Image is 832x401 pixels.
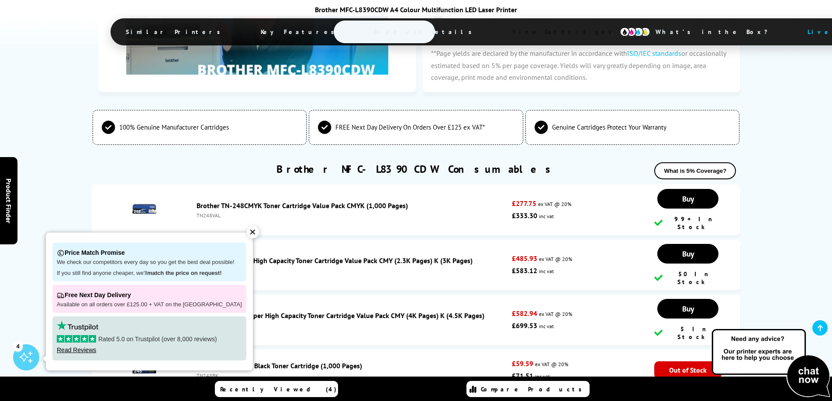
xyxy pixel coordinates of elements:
p: Available on all orders over £125.00 + VAT on the [GEOGRAPHIC_DATA] [57,301,242,308]
span: View Cartridges [499,21,633,43]
span: 100% Genuine Manufacturer Cartridges [119,123,229,131]
a: Brother TN-248CMYK Toner Cartridge Value Pack CMYK (1,000 Pages) [197,201,408,210]
a: Brother TN-248BK Black Toner Cartridge (1,000 Pages) [197,361,362,370]
span: Genuine Cartridges Protect Your Warranty [552,123,666,131]
a: Compare Products [466,381,590,397]
span: Key Features [248,21,352,42]
a: ISO/IEC standards [627,49,681,58]
div: BROTN249VAL [197,322,508,329]
div: 99+ In Stock [654,215,722,231]
strong: £333.30 [512,211,537,220]
strong: £485.93 [512,254,537,263]
div: 4 [13,341,23,351]
span: inc vat [535,373,550,380]
span: ex VAT @ 20% [539,311,572,317]
a: Brother TN-248XL High Capacity Toner Cartridge Value Pack CMY (2.3K Pages) K (3K Pages) [197,256,473,265]
strong: match the price on request! [147,270,221,276]
span: Out of Stock [654,361,722,379]
strong: £71.51 [512,371,533,380]
strong: £277.75 [512,199,536,208]
img: trustpilot rating [57,321,98,331]
img: Brother TN-248CMYK Toner Cartridge Value Pack CMYK (1,000 Pages) [129,194,159,224]
span: Recently Viewed (4) [220,385,337,393]
span: Similar Printers [113,21,238,42]
div: 50 In Stock [654,270,722,286]
button: What is 5% Coverage? [654,162,736,179]
span: ex VAT @ 20% [539,256,572,262]
a: Brother TN-249 Super High Capacity Toner Cartridge Value Pack CMY (4K Pages) K (4.5K Pages) [197,311,484,320]
span: Buy [682,249,694,259]
div: 5 In Stock [654,325,722,341]
span: Buy [682,194,694,204]
span: Buy [682,304,694,314]
span: inc vat [539,323,554,329]
span: inc vat [539,268,554,274]
div: TN248VAL [197,212,508,219]
strong: £699.53 [512,321,537,330]
a: Brother MFC-L8390CDW Consumables [276,162,556,176]
strong: £59.59 [512,359,533,368]
div: ✕ [247,226,259,238]
strong: £583.12 [512,266,537,275]
p: Free Next Day Delivery [57,289,242,301]
span: Product Finder [4,178,13,223]
p: Price Match Promise [57,247,242,259]
a: Recently Viewed (4) [215,381,338,397]
img: cmyk-icon.svg [620,27,650,37]
img: Open Live Chat window [710,328,832,399]
div: TN248BK [197,372,508,379]
strong: £582.94 [512,309,537,318]
span: ex VAT @ 20% [535,361,568,367]
span: Product Details [362,21,490,42]
span: What’s in the Box? [642,21,789,42]
span: ex VAT @ 20% [538,201,571,207]
p: We check our competitors every day so you get the best deal possible! [57,259,242,266]
div: BROTN248XLVAL [197,267,508,274]
p: If you still find anyone cheaper, we'll [57,270,242,277]
a: Read Reviews [57,346,96,353]
p: Rated 5.0 on Trustpilot (over 8,000 reviews) [57,335,242,343]
p: **Page yields are declared by the manufacturer in accordance with or occasionally estimated based... [422,39,740,92]
span: inc vat [539,213,554,219]
span: FREE Next Day Delivery On Orders Over £125 ex VAT* [335,123,485,131]
img: stars-5.svg [57,335,96,343]
span: Compare Products [481,385,587,393]
div: Brother MFC-L8390CDW A4 Colour Multifunction LED Laser Printer [110,5,722,14]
